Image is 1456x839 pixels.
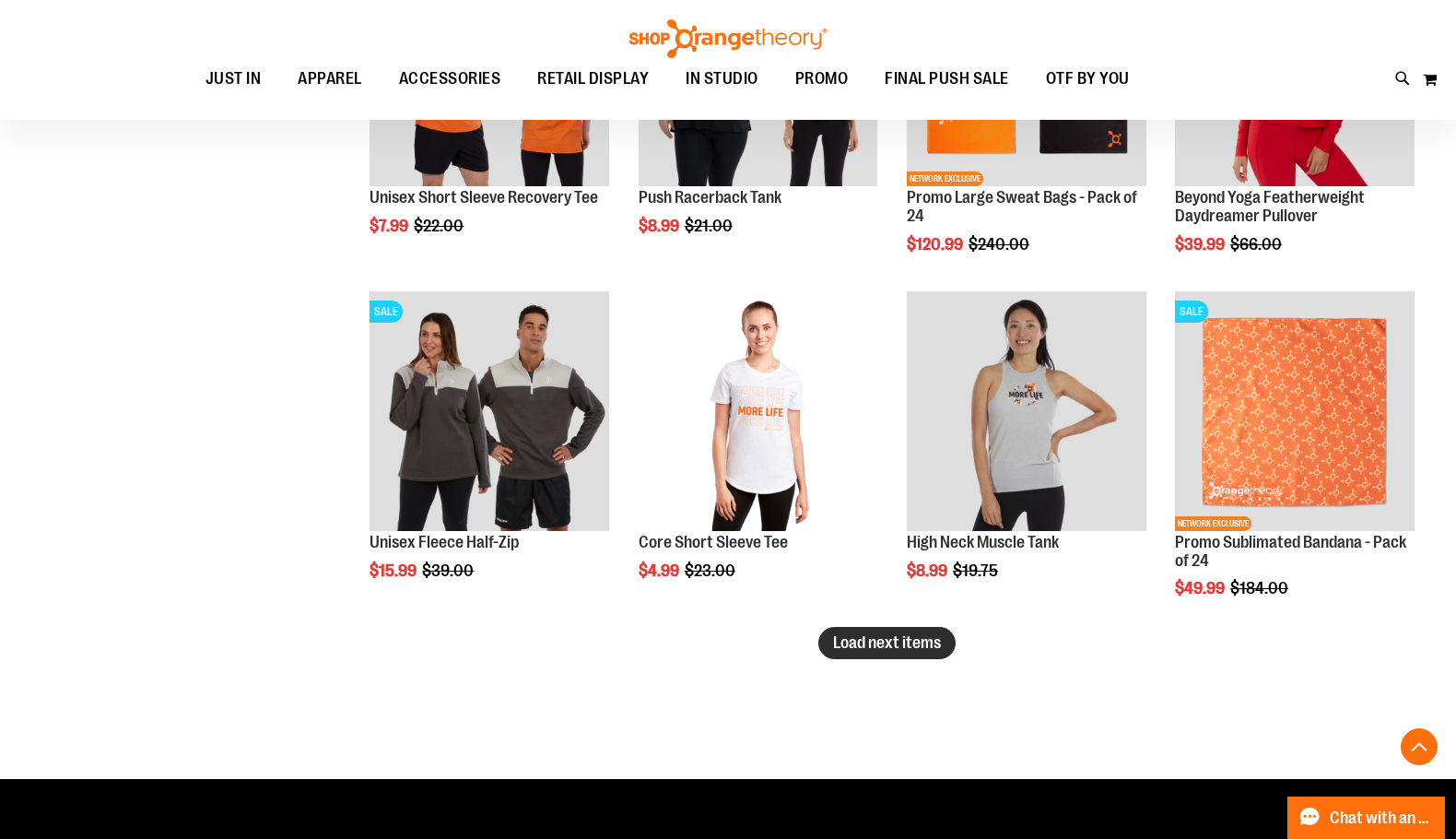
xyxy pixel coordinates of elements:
[370,217,411,235] span: $7.99
[866,58,1027,100] a: FINAL PUSH SALE
[1027,58,1148,100] a: OTF BY YOU
[1166,282,1424,644] div: product
[370,301,403,323] span: SALE
[1230,235,1285,254] span: $66.00
[907,533,1059,551] a: High Neck Muscle Tank
[187,58,280,100] a: JUST IN
[639,188,781,207] a: Push Racerback Tank
[907,291,1146,531] img: Product image for High Neck Muscle Tank
[969,235,1032,254] span: $240.00
[639,291,878,534] a: Product image for Core Short Sleeve Tee
[818,627,956,659] button: Load next items
[370,188,598,207] a: Unisex Short Sleeve Recovery Tee
[1046,58,1130,100] span: OTF BY YOU
[907,171,983,186] span: NETWORK EXCLUSIVE
[777,58,867,100] a: PROMO
[685,217,735,235] span: $21.00
[381,58,520,100] a: ACCESSORIES
[795,58,849,100] span: PROMO
[953,561,1001,580] span: $19.75
[298,58,362,100] span: APPAREL
[1175,188,1365,225] a: Beyond Yoga Featherweight Daydreamer Pullover
[1175,579,1227,597] span: $49.99
[519,58,667,100] a: RETAIL DISPLAY
[537,58,649,100] span: RETAIL DISPLAY
[639,561,682,580] span: $4.99
[639,291,878,531] img: Product image for Core Short Sleeve Tee
[1175,291,1415,531] img: Product image for Sublimated Bandana - Pack of 24
[907,188,1137,225] a: Promo Large Sweat Bags - Pack of 24
[370,561,419,580] span: $15.99
[685,561,738,580] span: $23.00
[885,58,1009,100] span: FINAL PUSH SALE
[1175,235,1227,254] span: $39.99
[205,58,262,100] span: JUST IN
[907,561,950,580] span: $8.99
[1330,809,1434,827] span: Chat with an Expert
[370,291,609,534] a: Product image for Unisex Fleece Half ZipSALE
[627,19,829,58] img: Shop Orangetheory
[399,58,501,100] span: ACCESSORIES
[686,58,758,100] span: IN STUDIO
[629,282,887,626] div: product
[1287,797,1446,839] button: Chat with an Expert
[667,58,777,100] a: IN STUDIO
[898,282,1156,626] div: product
[1175,533,1406,570] a: Promo Sublimated Bandana - Pack of 24
[833,633,941,652] span: Load next items
[639,533,788,551] a: Core Short Sleeve Tee
[370,533,519,551] a: Unisex Fleece Half-Zip
[1175,301,1208,323] span: SALE
[414,217,466,235] span: $22.00
[279,58,381,100] a: APPAREL
[907,235,966,254] span: $120.99
[360,282,618,626] div: product
[1175,291,1415,534] a: Product image for Sublimated Bandana - Pack of 24SALENETWORK EXCLUSIVE
[639,217,682,235] span: $8.99
[1175,516,1251,531] span: NETWORK EXCLUSIVE
[1230,579,1291,597] span: $184.00
[370,291,609,531] img: Product image for Unisex Fleece Half Zip
[422,561,476,580] span: $39.00
[1401,728,1438,765] button: Back To Top
[907,291,1146,534] a: Product image for High Neck Muscle Tank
